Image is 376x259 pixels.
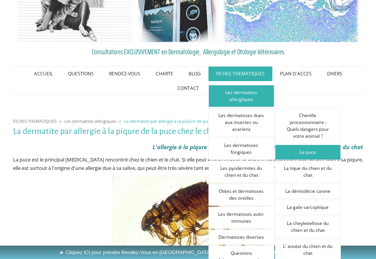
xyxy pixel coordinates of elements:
[275,108,341,144] a: Chenille processionnaire : Quels dangers pour votre animal ?
[208,230,274,245] a: Dermatoses diverses
[170,81,207,96] a: CONTACT
[319,67,350,81] a: DIVERS
[59,249,318,255] span: ► Cliquez ICI pour prendre Rendez-Vous en [GEOGRAPHIC_DATA]
[26,67,60,81] a: ACCUEIL
[11,118,59,124] a: FICHES THEMATIQUES
[208,161,274,183] a: Les pyodermites du chien et du chat
[122,118,216,124] a: La dermatite par allergie à la piqûre de puces
[64,118,116,124] span: Les dermatites allergiques
[208,207,274,229] a: Les dermatoses auto-immunes
[272,67,319,81] a: PLAN D'ACCES
[13,46,363,57] a: Consultations EXCLUSIVEMENT en Dermatologie, Allergologie et Otologie Vétérinaires
[148,67,181,81] a: CHARTE
[208,184,274,206] a: Otites et dermatoses des oreilles
[181,67,208,81] a: BLOG
[124,118,214,124] span: La dermatite par allergie à la piqûre de puces
[275,216,341,238] a: La cheyletiellose du chien et du chat
[13,156,363,171] span: La puce est le principal [MEDICAL_DATA] rencontré chez le chien et le chat. Si elle peut être à l...
[13,118,57,124] span: FICHES THEMATIQUES
[208,85,274,107] a: Les dermatites allergiques
[101,67,148,81] a: RENDEZ-VOUS
[62,118,118,124] a: Les dermatites allergiques
[208,108,274,137] a: Les dermatoses dues aux insectes ou acariens
[208,67,272,81] a: FICHES THEMATIQUES
[275,200,341,215] a: La gale sarcoptique
[275,184,341,199] a: La démodécie canine
[275,145,341,160] a: La puce
[60,67,101,81] a: QUESTIONS
[153,143,363,151] span: L'allergie à la piqure de la puce est la principale dermatose du chien et du chat
[275,161,341,183] a: La tique du chien et du chat
[208,138,274,160] a: Les dermatoses fongiques
[13,127,363,136] h1: La dermatite par allergie à la piqure de la puce chez le chien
